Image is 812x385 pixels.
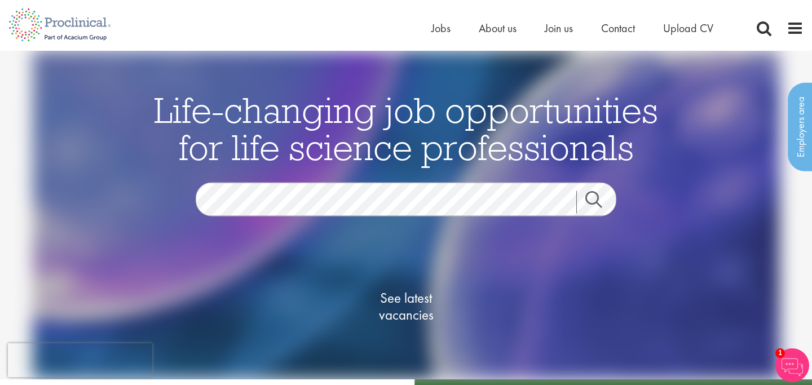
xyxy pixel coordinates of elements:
[663,21,713,36] a: Upload CV
[154,87,658,169] span: Life-changing job opportunities for life science professionals
[33,51,780,379] img: candidate home
[775,348,809,382] img: Chatbot
[431,21,451,36] a: Jobs
[479,21,517,36] a: About us
[545,21,573,36] a: Join us
[576,191,625,213] a: Job search submit button
[350,289,462,323] span: See latest vacancies
[601,21,635,36] a: Contact
[8,343,152,377] iframe: reCAPTCHA
[350,244,462,368] a: See latestvacancies
[775,348,785,358] span: 1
